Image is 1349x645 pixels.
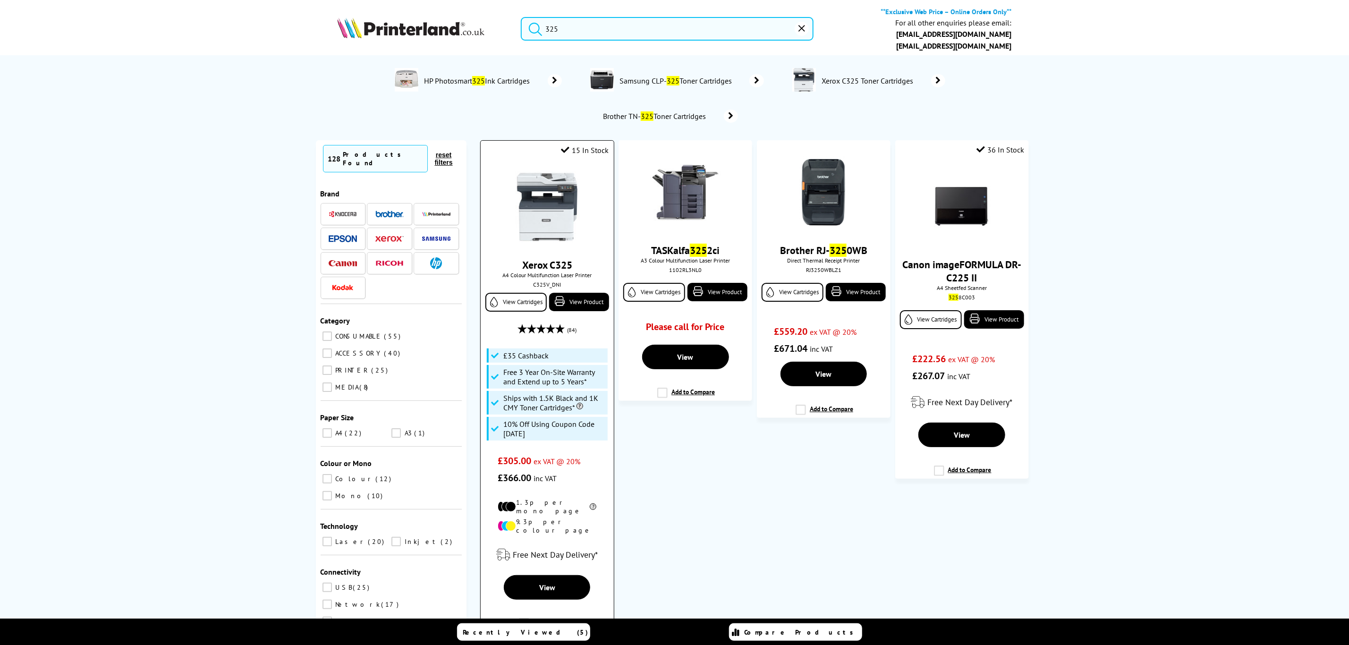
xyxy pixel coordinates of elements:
span: 55 [384,332,403,340]
span: £305.00 [498,455,531,467]
a: Printerland Logo [337,17,509,40]
span: A4 Sheetfed Scanner [900,284,1024,291]
span: A4 [333,429,344,437]
span: HP Photosmart Ink Cartridges [423,76,534,85]
img: Samsung [422,237,450,241]
img: HP [430,257,442,269]
input: Search product or br [521,17,813,41]
img: CLP-325SEE-conspage.jpg [590,68,614,92]
input: A3 1 [391,428,401,438]
span: A3 [402,429,413,437]
img: Ricoh [375,261,404,266]
a: View [504,575,590,600]
a: [EMAIL_ADDRESS][DOMAIN_NAME] [897,41,1012,51]
label: Add to Compare [657,388,715,406]
span: 8 [360,383,371,391]
img: Printerland Logo [337,17,484,38]
div: modal_delivery [900,389,1024,416]
img: TASKalfa%203252ci%20-%20front%20-%20small.jpg [650,157,721,228]
mark: 325 [949,294,959,301]
input: PRINTER 25 [322,365,332,375]
a: View [918,423,1005,447]
a: View Cartridges [485,293,547,312]
label: Add to Compare [934,466,992,484]
div: 36 In Stock [976,145,1024,154]
span: View [815,369,831,379]
input: Laser 20 [322,537,332,546]
span: £35 Cashback [503,351,549,360]
input: ACCESSORY 40 [322,348,332,358]
span: View [678,352,694,362]
span: £222.56 [912,353,946,365]
img: canon-imageformula-dr-c225-II-front-small.jpg [926,171,997,242]
span: Connectivity [321,567,361,577]
div: 15 In Stock [561,145,609,155]
img: Printerland [422,212,450,216]
img: Xerox [375,236,404,242]
span: 22 [345,429,364,437]
a: View Product [549,293,609,311]
a: Canon imageFORMULA DR-C225 II [902,258,1021,284]
mark: 325 [830,244,847,257]
input: MEDIA 8 [322,382,332,392]
a: View Product [964,310,1024,329]
span: Technology [321,521,358,531]
span: 25 [372,366,390,374]
a: View Product [826,283,886,301]
input: Colour 12 [322,474,332,484]
span: Network [333,600,381,609]
div: 1102RL3NL0 [626,266,745,273]
span: £671.04 [774,342,807,355]
span: Mono [333,492,367,500]
span: inc VAT [534,474,557,483]
a: [EMAIL_ADDRESS][DOMAIN_NAME] [897,29,1012,39]
span: 2 [441,537,454,546]
span: £559.20 [774,325,807,338]
span: Brother TN- Toner Cartridges [602,111,710,121]
span: CONSUMABLE [333,332,383,340]
a: View Product [687,283,747,301]
a: View Cartridges [900,310,962,329]
input: USB 25 [322,583,332,592]
img: BrotherRJ-3250WB-Main-Small.jpg [788,157,859,228]
mark: 325 [641,111,653,121]
span: Brand [321,189,340,198]
div: C325V_DNI [488,281,606,288]
img: xerox-c325-front-small.jpg [512,171,583,242]
mark: 325 [667,76,679,85]
span: 40 [384,349,403,357]
span: 20 [368,537,387,546]
div: modal_delivery [485,542,609,568]
input: A4 22 [322,428,332,438]
label: Add to Compare [519,618,577,636]
a: TASKalfa3252ci [651,244,720,257]
mark: 325 [690,244,707,257]
span: Xerox C325 Toner Cartridges [821,76,917,85]
div: RJ3250WBLZ1 [764,266,883,273]
a: Compare Products [729,623,862,641]
a: View [642,345,729,369]
li: 9.3p per colour page [498,518,596,535]
input: Inkjet 2 [391,537,401,546]
span: inc VAT [810,344,833,354]
div: Products Found [343,150,423,167]
button: reset filters [428,151,459,167]
span: Direct Thermal Receipt Printer [762,257,886,264]
span: 12 [376,475,394,483]
span: Category [321,316,350,325]
label: Add to Compare [796,405,853,423]
span: Free 3 Year On-Site Warranty and Extend up to 5 Years* [503,367,605,386]
span: ex VAT @ 20% [810,327,857,337]
img: Canon [329,260,357,266]
span: ACCESSORY [333,349,383,357]
img: Photosmart325-conspage.jpg [395,68,418,92]
span: MEDIA [333,383,359,391]
span: Free Next Day Delivery* [513,549,598,560]
span: 16 [390,617,409,626]
span: Ships with 1.5K Black and 1K CMY Toner Cartridges* [503,393,605,412]
span: Airprint [333,617,389,626]
div: For all other enquiries please email: [896,18,1012,27]
span: Inkjet [402,537,440,546]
